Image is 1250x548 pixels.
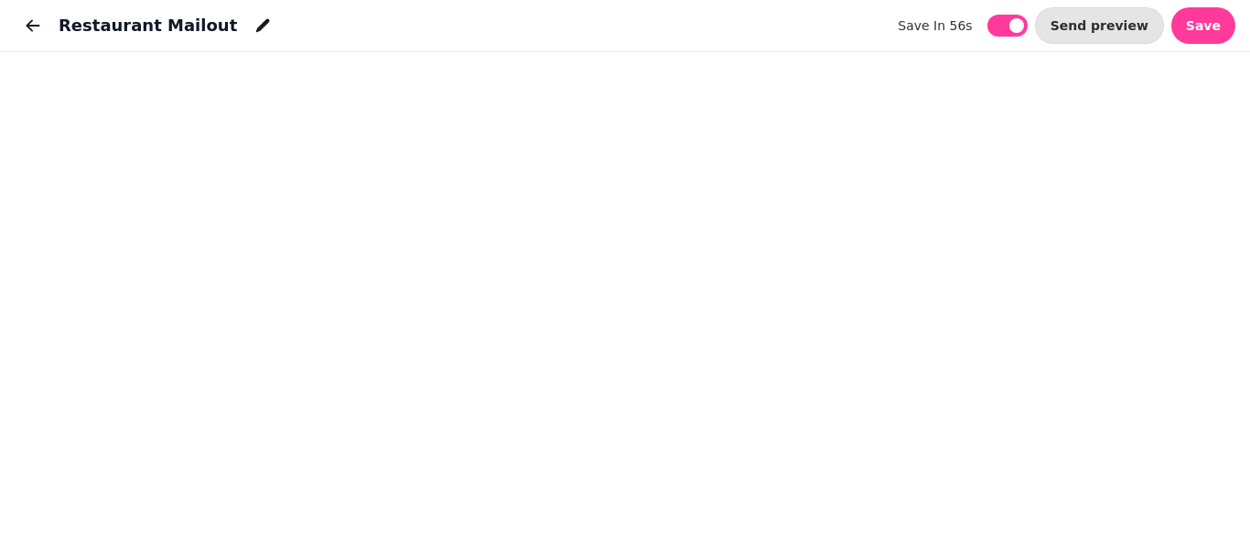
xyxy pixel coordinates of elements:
[1186,19,1221,32] span: Save
[898,15,972,37] label: save in 56s
[1035,7,1164,44] button: Send preview
[1171,7,1235,44] button: Save
[59,13,237,38] h1: Restaurant Mailout
[1051,19,1148,32] span: Send preview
